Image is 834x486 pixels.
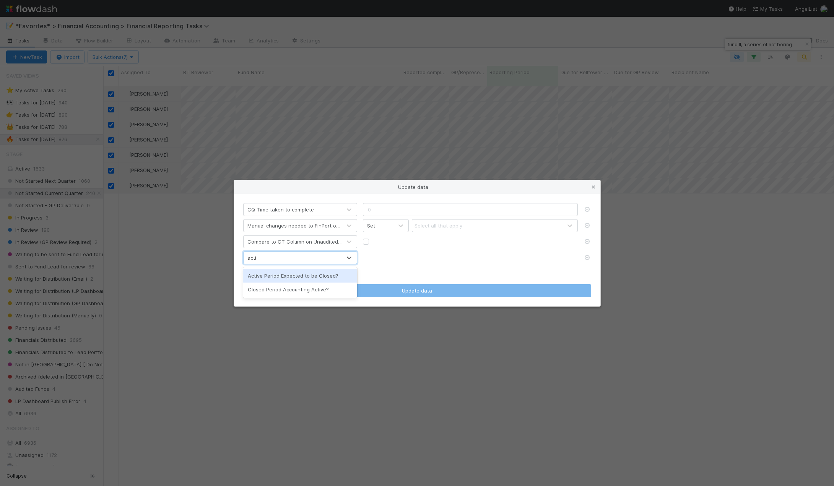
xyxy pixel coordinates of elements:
input: 0 [363,203,578,216]
div: Manual changes needed to FinPort output [247,222,342,229]
div: Set [367,222,375,229]
div: Closed Period Accounting Active? [243,283,357,296]
div: Select all that apply [415,222,462,229]
div: CQ Time taken to complete [247,206,314,213]
button: Update data [243,284,591,297]
div: Update data [234,180,600,194]
div: Compare to CT Column on Unaudited SOI reviewed? [247,238,342,245]
div: Active Period Expected to be Closed? [243,269,357,283]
